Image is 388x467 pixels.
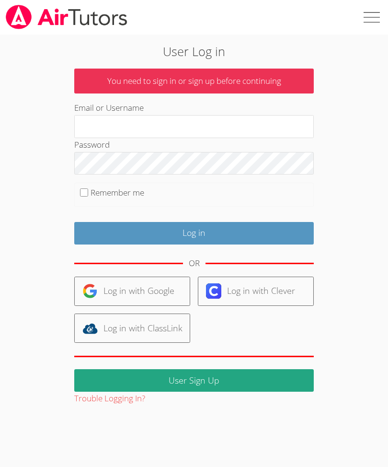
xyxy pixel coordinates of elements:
a: User Sign Up [74,369,314,392]
label: Email or Username [74,102,144,113]
label: Remember me [91,187,144,198]
div: OR [189,257,200,270]
label: Password [74,139,110,150]
img: clever-logo-6eab21bc6e7a338710f1a6ff85c0baf02591cd810cc4098c63d3a4b26e2feb20.svg [206,283,221,299]
a: Log in with Google [74,277,190,306]
h2: User Log in [54,42,333,60]
a: Log in with ClassLink [74,314,190,343]
button: Trouble Logging In? [74,392,145,406]
input: Log in [74,222,314,245]
img: google-logo-50288ca7cdecda66e5e0955fdab243c47b7ad437acaf1139b6f446037453330a.svg [82,283,98,299]
p: You need to sign in or sign up before continuing [74,69,314,94]
img: airtutors_banner-c4298cdbf04f3fff15de1276eac7730deb9818008684d7c2e4769d2f7ddbe033.png [5,5,128,29]
img: classlink-logo-d6bb404cc1216ec64c9a2012d9dc4662098be43eaf13dc465df04b49fa7ab582.svg [82,321,98,336]
a: Log in with Clever [198,277,314,306]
